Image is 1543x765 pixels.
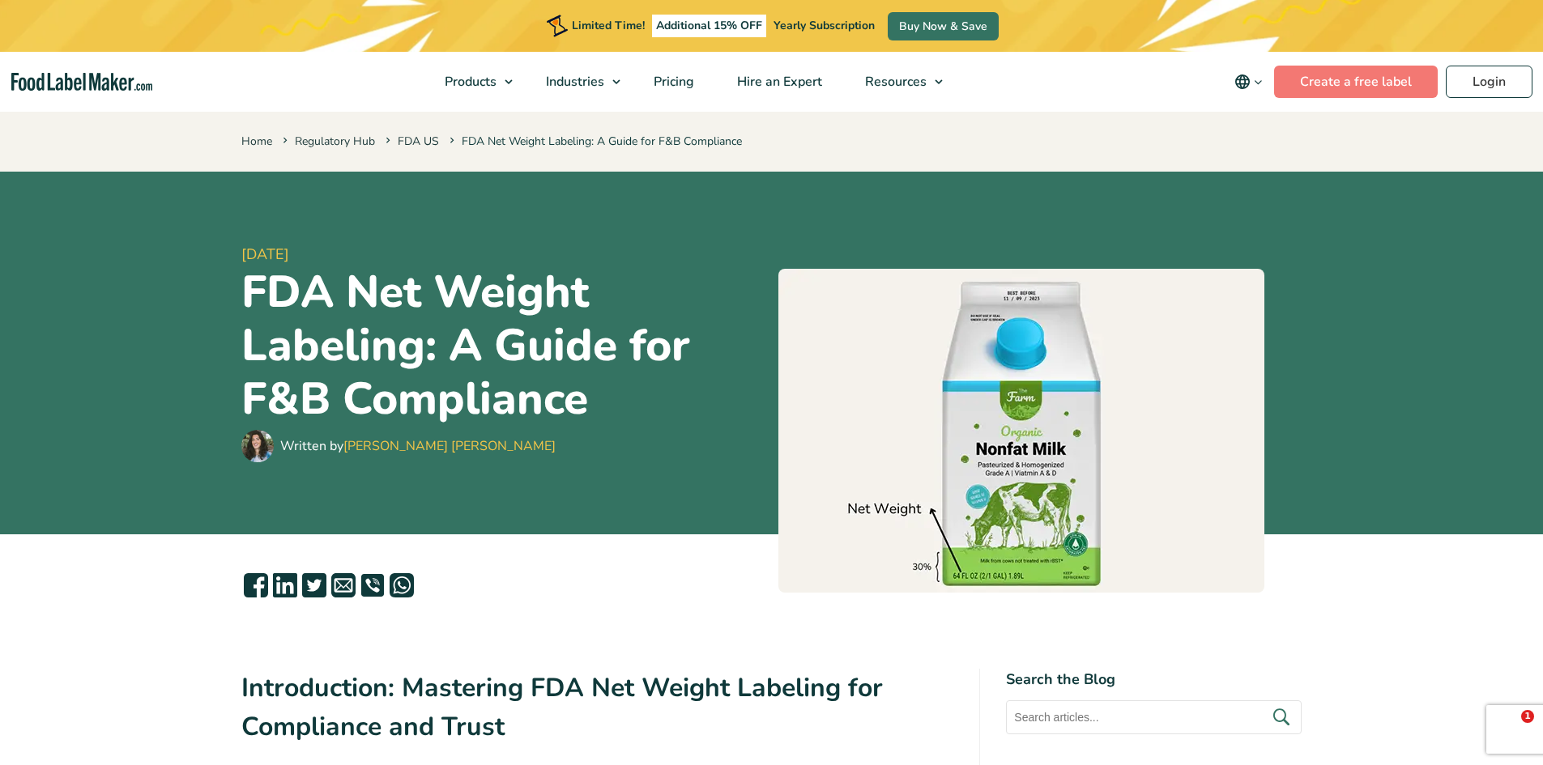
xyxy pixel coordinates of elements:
[1488,710,1527,749] iframe: Intercom live chat
[398,134,439,149] a: FDA US
[446,134,742,149] span: FDA Net Weight Labeling: A Guide for F&B Compliance
[774,18,875,33] span: Yearly Subscription
[241,670,883,744] strong: Introduction: Mastering FDA Net Weight Labeling for Compliance and Trust
[652,15,766,37] span: Additional 15% OFF
[732,73,824,91] span: Hire an Expert
[280,436,556,456] div: Written by
[1446,66,1532,98] a: Login
[1006,669,1302,691] h4: Search the Blog
[888,12,999,40] a: Buy Now & Save
[343,437,556,455] a: [PERSON_NAME] [PERSON_NAME]
[440,73,498,91] span: Products
[716,52,840,112] a: Hire an Expert
[525,52,629,112] a: Industries
[860,73,928,91] span: Resources
[572,18,645,33] span: Limited Time!
[1274,66,1438,98] a: Create a free label
[241,430,274,462] img: Maria Abi Hanna - Food Label Maker
[633,52,712,112] a: Pricing
[424,52,521,112] a: Products
[241,134,272,149] a: Home
[844,52,951,112] a: Resources
[295,134,375,149] a: Regulatory Hub
[541,73,606,91] span: Industries
[1521,710,1534,723] span: 1
[241,244,765,266] span: [DATE]
[1006,700,1302,734] input: Search articles...
[649,73,696,91] span: Pricing
[241,266,765,426] h1: FDA Net Weight Labeling: A Guide for F&B Compliance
